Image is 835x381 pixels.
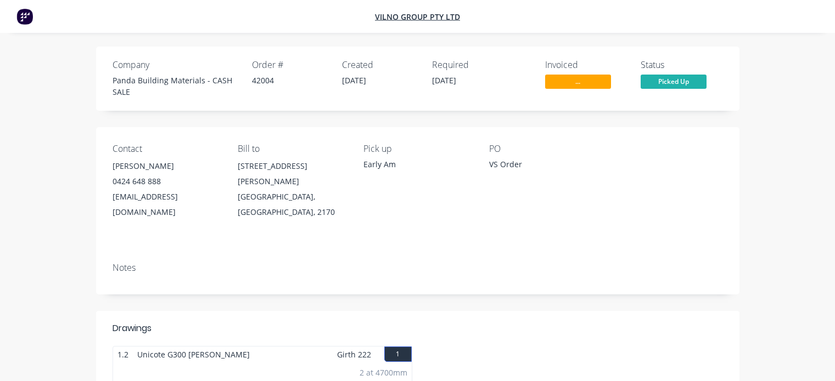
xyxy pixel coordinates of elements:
[545,60,627,70] div: Invoiced
[113,60,239,70] div: Company
[113,263,723,273] div: Notes
[238,158,346,220] div: [STREET_ADDRESS][PERSON_NAME][GEOGRAPHIC_DATA], [GEOGRAPHIC_DATA], 2170
[113,189,221,220] div: [EMAIL_ADDRESS][DOMAIN_NAME]
[360,367,407,378] div: 2 at 4700mm
[342,60,419,70] div: Created
[384,346,412,362] button: 1
[238,158,346,189] div: [STREET_ADDRESS][PERSON_NAME]
[432,75,456,86] span: [DATE]
[113,75,239,98] div: Panda Building Materials - CASH SALE
[489,144,597,154] div: PO
[337,346,371,362] span: Girth 222
[113,158,221,174] div: [PERSON_NAME]
[363,144,472,154] div: Pick up
[113,346,133,362] span: 1.2
[432,60,509,70] div: Required
[133,346,254,362] span: Unicote G300 [PERSON_NAME]
[113,322,152,335] div: Drawings
[363,158,472,170] div: Early Am
[641,60,723,70] div: Status
[16,8,33,25] img: Factory
[641,75,707,88] span: Picked Up
[238,144,346,154] div: Bill to
[489,158,597,174] div: VS Order
[545,75,611,88] span: ...
[375,12,460,22] a: Vilno Group Pty Ltd
[252,60,329,70] div: Order #
[238,189,346,220] div: [GEOGRAPHIC_DATA], [GEOGRAPHIC_DATA], 2170
[252,75,329,86] div: 42004
[113,158,221,220] div: [PERSON_NAME]0424 648 888[EMAIL_ADDRESS][DOMAIN_NAME]
[113,144,221,154] div: Contact
[113,174,221,189] div: 0424 648 888
[342,75,366,86] span: [DATE]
